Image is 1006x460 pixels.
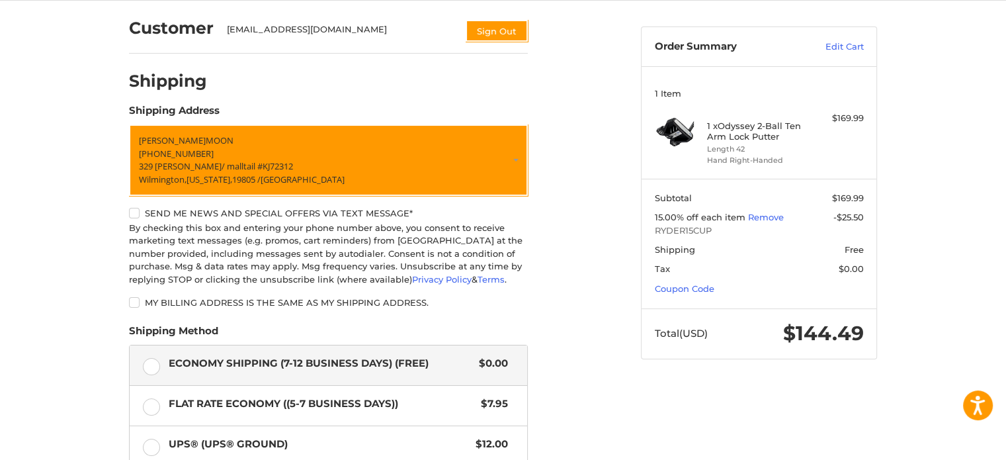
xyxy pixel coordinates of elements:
span: [US_STATE], [187,173,232,185]
span: 329 [PERSON_NAME] [139,160,222,172]
button: Sign Out [466,20,528,42]
h3: 1 Item [655,88,864,99]
span: $12.00 [469,437,508,452]
a: Terms [478,274,505,285]
a: Edit Cart [797,40,864,54]
li: Hand Right-Handed [707,155,808,166]
h2: Customer [129,18,214,38]
span: [PHONE_NUMBER] [139,148,214,160]
span: Tax [655,263,670,274]
span: UPS® (UPS® Ground) [169,437,470,452]
h4: 1 x Odyssey 2-Ball Ten Arm Lock Putter [707,120,808,142]
span: -$25.50 [833,212,864,222]
span: Shipping [655,244,695,255]
span: Economy Shipping (7-12 Business Days) (Free) [169,356,473,371]
span: [PERSON_NAME] [139,134,206,146]
span: [GEOGRAPHIC_DATA] [261,173,345,185]
span: $7.95 [474,396,508,412]
span: $169.99 [832,193,864,203]
h3: Order Summary [655,40,797,54]
span: Free [845,244,864,255]
span: Subtotal [655,193,692,203]
a: Remove [748,212,784,222]
span: Flat Rate Economy ((5-7 Business Days)) [169,396,475,412]
a: Privacy Policy [412,274,472,285]
span: $0.00 [839,263,864,274]
div: [EMAIL_ADDRESS][DOMAIN_NAME] [227,23,453,42]
span: 15.00% off each item [655,212,748,222]
h2: Shipping [129,71,207,91]
a: Enter or select a different address [129,124,528,196]
label: My billing address is the same as my shipping address. [129,297,528,308]
span: MOON [206,134,233,146]
div: By checking this box and entering your phone number above, you consent to receive marketing text ... [129,222,528,287]
div: $169.99 [812,112,864,125]
li: Length 42 [707,144,808,155]
span: Total (USD) [655,327,708,340]
span: RYDER15CUP [655,224,864,238]
legend: Shipping Method [129,324,218,345]
legend: Shipping Address [129,103,220,124]
span: Wilmington, [139,173,187,185]
span: / malltail #KJ72312 [222,160,293,172]
a: Coupon Code [655,283,714,294]
span: $144.49 [783,321,864,345]
span: $0.00 [472,356,508,371]
span: 19805 / [232,173,261,185]
label: Send me news and special offers via text message* [129,208,528,218]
